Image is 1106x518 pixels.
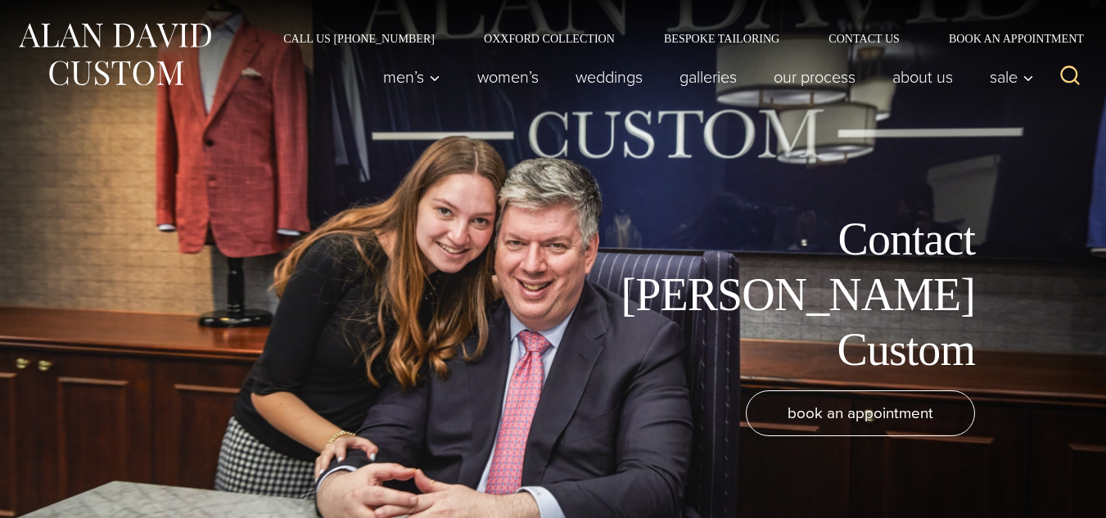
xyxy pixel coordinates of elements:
a: Call Us [PHONE_NUMBER] [259,33,459,44]
a: Galleries [661,61,756,93]
a: About Us [874,61,972,93]
a: Contact Us [804,33,924,44]
a: Women’s [459,61,558,93]
img: Alan David Custom [16,18,213,91]
a: Our Process [756,61,874,93]
nav: Primary Navigation [365,61,1043,93]
h1: Contact [PERSON_NAME] Custom [607,212,975,377]
span: Sale [990,69,1034,85]
nav: Secondary Navigation [259,33,1090,44]
a: book an appointment [746,390,975,436]
span: Men’s [383,69,440,85]
span: book an appointment [788,401,933,425]
a: Book an Appointment [924,33,1090,44]
a: Oxxford Collection [459,33,639,44]
a: weddings [558,61,661,93]
button: View Search Form [1050,57,1090,97]
a: Bespoke Tailoring [639,33,804,44]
